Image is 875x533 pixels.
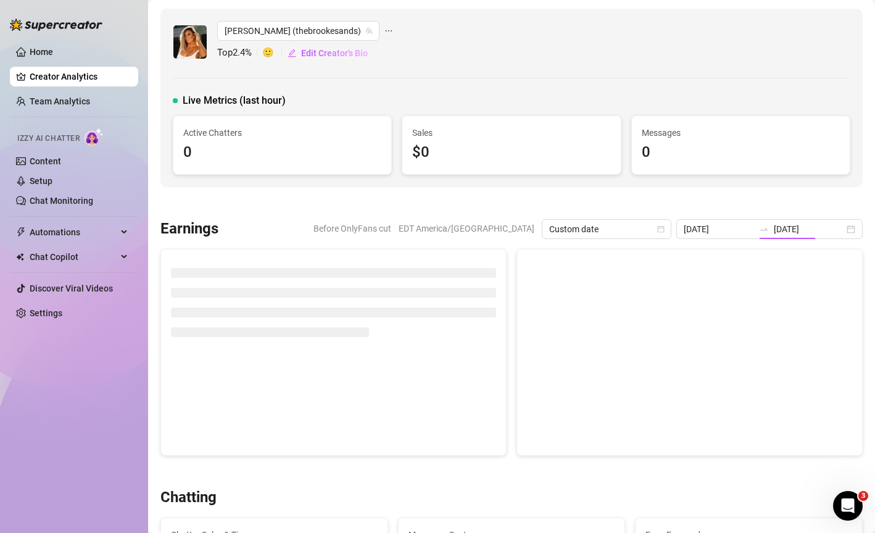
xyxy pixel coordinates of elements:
span: team [365,27,373,35]
a: Creator Analytics [30,67,128,86]
span: Active Chatters [183,126,381,140]
span: Custom date [549,220,664,238]
span: 🙂 [262,46,287,61]
span: Messages [642,126,840,140]
span: ellipsis [384,21,393,41]
span: Brooke (thebrookesands) [225,22,372,40]
div: 0 [642,141,840,164]
span: Automations [30,222,117,242]
img: Chat Copilot [16,253,24,261]
img: logo-BBDzfeDw.svg [10,19,102,31]
span: EDT America/[GEOGRAPHIC_DATA] [399,219,534,238]
img: AI Chatter [85,128,104,146]
iframe: Intercom live chat [833,491,863,521]
span: Edit Creator's Bio [301,48,368,58]
span: 3 [858,491,868,501]
span: Before OnlyFans cut [313,219,391,238]
span: Sales [412,126,610,140]
a: Settings [30,308,62,318]
span: Chat Copilot [30,247,117,267]
span: Izzy AI Chatter [17,133,80,145]
div: $0 [412,141,610,164]
span: to [759,224,769,234]
div: 0 [183,141,381,164]
span: thunderbolt [16,227,26,237]
span: Top 2.4 % [217,46,262,61]
input: End date [774,222,844,236]
input: Start date [684,222,754,236]
a: Home [30,47,53,57]
button: Edit Creator's Bio [287,43,368,63]
a: Team Analytics [30,96,90,106]
a: Discover Viral Videos [30,283,113,293]
h3: Earnings [160,219,218,239]
h3: Chatting [160,488,217,508]
span: swap-right [759,224,769,234]
a: Setup [30,176,52,186]
a: Content [30,156,61,166]
img: Brooke [173,25,207,59]
span: edit [288,49,296,57]
a: Chat Monitoring [30,196,93,206]
span: calendar [657,225,665,233]
span: Live Metrics (last hour) [183,93,286,108]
